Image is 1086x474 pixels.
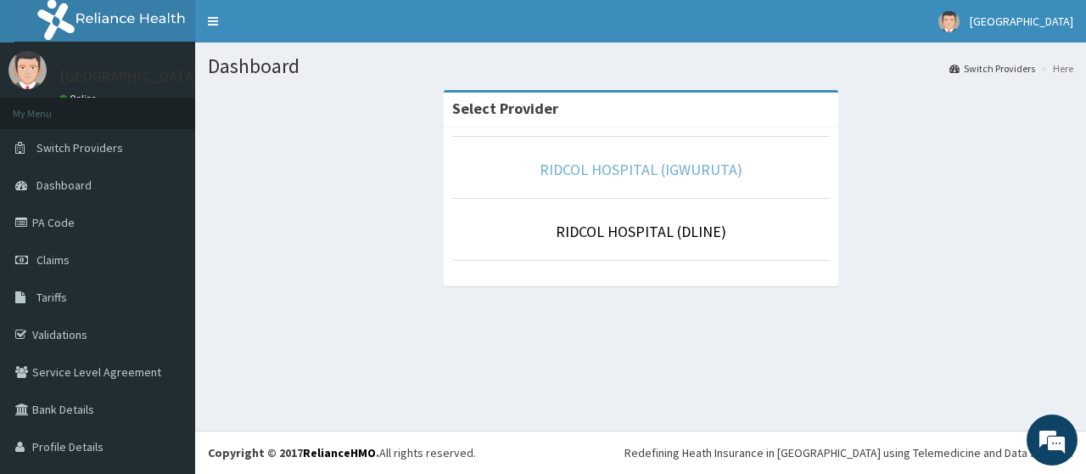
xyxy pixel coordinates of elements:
footer: All rights reserved. [195,431,1086,474]
a: RelianceHMO [303,445,376,460]
h1: Dashboard [208,55,1073,77]
span: [GEOGRAPHIC_DATA] [970,14,1073,29]
a: RIDCOL HOSPITAL (IGWURUTA) [540,160,742,179]
a: RIDCOL HOSPITAL (DLINE) [556,222,726,241]
span: Claims [36,252,70,268]
strong: Select Provider [452,99,558,118]
span: Tariffs [36,290,67,305]
a: Online [59,93,100,104]
div: Redefining Heath Insurance in [GEOGRAPHIC_DATA] using Telemedicine and Data Science! [624,444,1073,461]
span: Dashboard [36,178,92,193]
span: Switch Providers [36,140,123,155]
p: [GEOGRAPHIC_DATA] [59,69,199,84]
li: Here [1037,61,1073,76]
a: Switch Providers [949,61,1035,76]
img: User Image [938,11,960,32]
img: User Image [8,51,47,89]
strong: Copyright © 2017 . [208,445,379,460]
